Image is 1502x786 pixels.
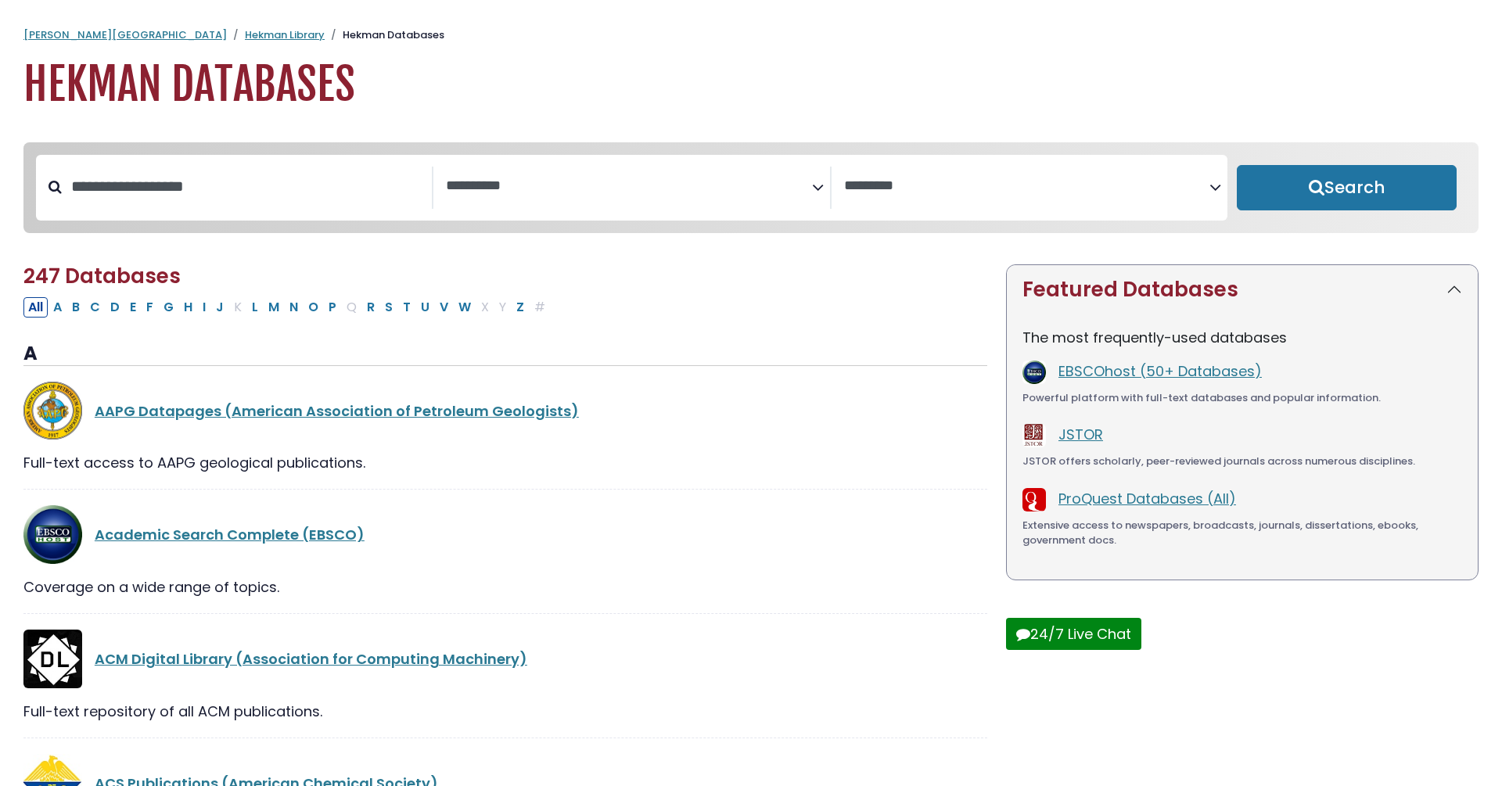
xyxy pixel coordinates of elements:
[23,701,987,722] div: Full-text repository of all ACM publications.
[247,297,263,318] button: Filter Results L
[1007,265,1478,314] button: Featured Databases
[106,297,124,318] button: Filter Results D
[416,297,434,318] button: Filter Results U
[435,297,453,318] button: Filter Results V
[95,401,579,421] a: AAPG Datapages (American Association of Petroleum Geologists)
[1058,361,1262,381] a: EBSCOhost (50+ Databases)
[1022,390,1462,406] div: Powerful platform with full-text databases and popular information.
[1022,327,1462,348] p: The most frequently-used databases
[62,174,432,199] input: Search database by title or keyword
[325,27,444,43] li: Hekman Databases
[23,452,987,473] div: Full-text access to AAPG geological publications.
[446,178,811,195] textarea: Search
[1058,425,1103,444] a: JSTOR
[159,297,178,318] button: Filter Results G
[1006,618,1141,650] button: 24/7 Live Chat
[362,297,379,318] button: Filter Results R
[23,142,1479,233] nav: Search filters
[142,297,158,318] button: Filter Results F
[380,297,397,318] button: Filter Results S
[198,297,210,318] button: Filter Results I
[125,297,141,318] button: Filter Results E
[23,297,48,318] button: All
[211,297,228,318] button: Filter Results J
[49,297,66,318] button: Filter Results A
[23,262,181,290] span: 247 Databases
[95,525,365,544] a: Academic Search Complete (EBSCO)
[23,27,227,42] a: [PERSON_NAME][GEOGRAPHIC_DATA]
[23,576,987,598] div: Coverage on a wide range of topics.
[454,297,476,318] button: Filter Results W
[23,343,987,366] h3: A
[844,178,1209,195] textarea: Search
[85,297,105,318] button: Filter Results C
[23,27,1479,43] nav: breadcrumb
[1022,518,1462,548] div: Extensive access to newspapers, broadcasts, journals, dissertations, ebooks, government docs.
[324,297,341,318] button: Filter Results P
[264,297,284,318] button: Filter Results M
[285,297,303,318] button: Filter Results N
[23,59,1479,111] h1: Hekman Databases
[512,297,529,318] button: Filter Results Z
[245,27,325,42] a: Hekman Library
[1022,454,1462,469] div: JSTOR offers scholarly, peer-reviewed journals across numerous disciplines.
[304,297,323,318] button: Filter Results O
[1058,489,1236,508] a: ProQuest Databases (All)
[23,296,552,316] div: Alpha-list to filter by first letter of database name
[67,297,84,318] button: Filter Results B
[179,297,197,318] button: Filter Results H
[95,649,527,669] a: ACM Digital Library (Association for Computing Machinery)
[1237,165,1457,210] button: Submit for Search Results
[398,297,415,318] button: Filter Results T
